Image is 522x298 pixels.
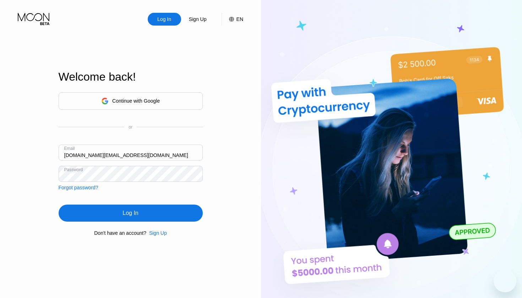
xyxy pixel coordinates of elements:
[59,70,203,83] div: Welcome back!
[494,270,516,292] iframe: Button to launch messaging window
[222,13,243,26] div: EN
[188,16,207,23] div: Sign Up
[59,185,98,190] div: Forgot password?
[148,13,181,26] div: Log In
[123,210,138,217] div: Log In
[64,146,75,151] div: Email
[94,230,146,236] div: Don't have an account?
[146,230,167,236] div: Sign Up
[181,13,214,26] div: Sign Up
[59,205,203,222] div: Log In
[129,125,132,130] div: or
[149,230,167,236] div: Sign Up
[157,16,172,23] div: Log In
[59,92,203,110] div: Continue with Google
[236,16,243,22] div: EN
[112,98,160,104] div: Continue with Google
[64,167,83,172] div: Password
